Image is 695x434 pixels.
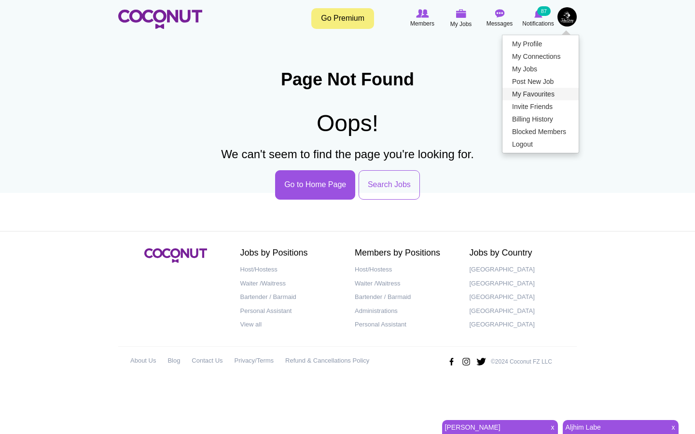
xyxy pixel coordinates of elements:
a: Administrations [355,304,455,318]
a: My Jobs My Jobs [442,7,480,30]
a: Billing History [502,113,579,125]
img: Messages [495,9,504,18]
img: Twitter [476,354,486,369]
a: Invite Friends [502,100,579,113]
a: Personal Assistant [240,304,341,318]
a: Waiter /Waitress [355,277,455,291]
span: x [548,420,558,434]
img: Instagram [461,354,472,369]
a: My Connections [502,50,579,63]
img: Browse Members [416,9,429,18]
a: Notifications Notifications 87 [519,7,557,29]
a: Host/Hostess [240,263,341,277]
a: [GEOGRAPHIC_DATA] [470,277,570,291]
a: [GEOGRAPHIC_DATA] [470,318,570,332]
h2: Oops! [118,108,577,138]
span: Members [410,19,434,28]
a: View all [240,318,341,332]
a: My Favourites [502,88,579,100]
img: Notifications [534,9,542,18]
a: Refund & Cancellations Policy [285,354,369,368]
p: ©2024 Coconut FZ LLC [491,358,552,366]
img: Home [118,10,202,29]
h2: Jobs by Positions [240,248,341,258]
a: Go Premium [311,8,374,29]
a: Bartender / Barmaid [355,290,455,304]
a: [PERSON_NAME] [442,420,545,434]
a: Waiter /Waitress [240,277,341,291]
small: 87 [537,6,551,16]
a: About Us [130,354,156,368]
h3: We can't seem to find the page you're looking for. [118,148,577,161]
a: Host/Hostess [355,263,455,277]
a: Bartender / Barmaid [240,290,341,304]
a: Go to Home Page [275,170,355,200]
a: Messages Messages [480,7,519,29]
h1: Page Not Found [118,70,577,89]
a: Post New Job [502,75,579,88]
a: Blog [167,354,180,368]
a: [GEOGRAPHIC_DATA] [470,290,570,304]
img: My Jobs [456,9,466,18]
a: Aljhim Labe [563,420,666,434]
span: x [668,420,679,434]
a: [GEOGRAPHIC_DATA] [470,263,570,277]
a: My Profile [502,38,579,50]
span: Messages [486,19,513,28]
img: Coconut [144,248,207,263]
span: Notifications [522,19,554,28]
span: My Jobs [450,19,472,29]
h2: Members by Positions [355,248,455,258]
a: Search Jobs [359,170,420,200]
h2: Jobs by Country [470,248,570,258]
a: Blocked Members [502,125,579,138]
a: Browse Members Members [403,7,442,29]
a: Logout [502,138,579,150]
img: Facebook [446,354,457,369]
a: Personal Assistant [355,318,455,332]
a: [GEOGRAPHIC_DATA] [470,304,570,318]
a: Privacy/Terms [235,354,274,368]
a: My Jobs [502,63,579,75]
a: Contact Us [192,354,222,368]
